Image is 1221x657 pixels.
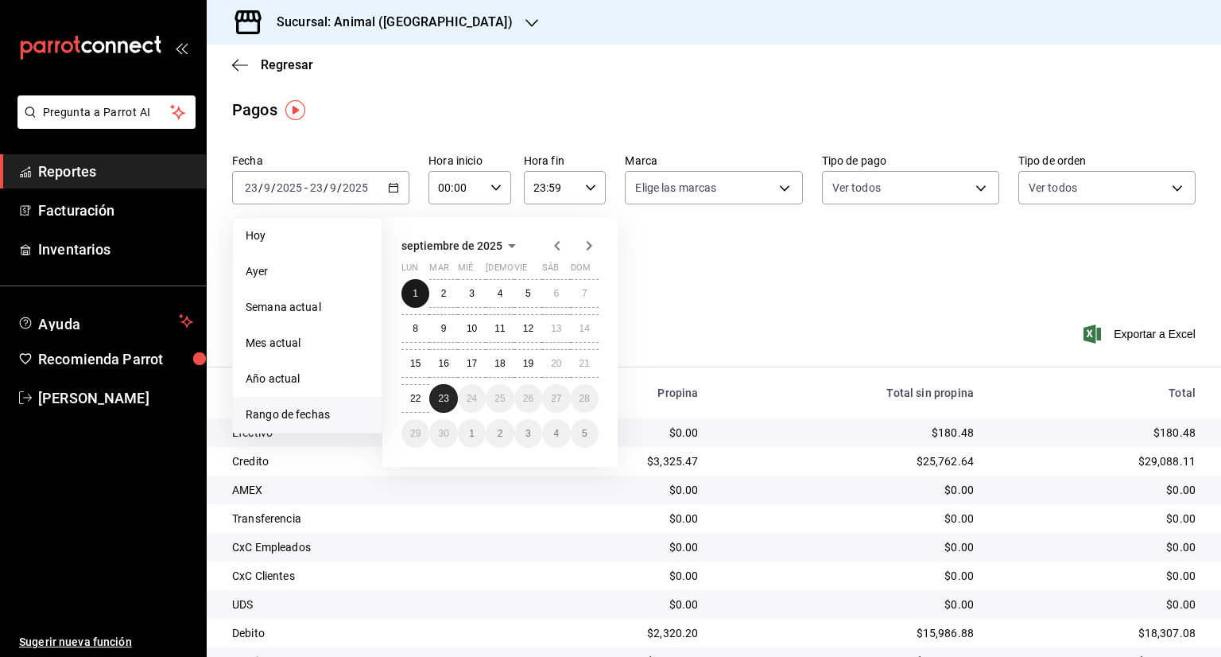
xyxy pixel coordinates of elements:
[999,539,1196,555] div: $0.00
[551,323,561,334] abbr: 13 de septiembre de 2025
[486,419,514,448] button: 2 de octubre de 2025
[494,323,505,334] abbr: 11 de septiembre de 2025
[494,393,505,404] abbr: 25 de septiembre de 2025
[244,181,258,194] input: --
[246,263,369,280] span: Ayer
[514,314,542,343] button: 12 de septiembre de 2025
[309,181,324,194] input: --
[571,349,599,378] button: 21 de septiembre de 2025
[537,511,699,527] div: $0.00
[438,358,448,369] abbr: 16 de septiembre de 2025
[413,288,418,299] abbr: 1 de septiembre de 2025
[723,597,974,612] div: $0.00
[537,482,699,498] div: $0.00
[264,13,513,32] h3: Sucursal: Animal ([GEOGRAPHIC_DATA])
[232,155,409,166] label: Fecha
[276,181,303,194] input: ----
[232,453,511,469] div: Credito
[246,299,369,316] span: Semana actual
[486,279,514,308] button: 4 de septiembre de 2025
[832,180,881,196] span: Ver todos
[553,288,559,299] abbr: 6 de septiembre de 2025
[458,279,486,308] button: 3 de septiembre de 2025
[486,349,514,378] button: 18 de septiembre de 2025
[337,181,342,194] span: /
[999,425,1196,441] div: $180.48
[999,387,1196,399] div: Total
[285,100,305,120] img: Tooltip marker
[401,314,429,343] button: 8 de septiembre de 2025
[38,387,193,409] span: [PERSON_NAME]
[38,239,193,260] span: Inventarios
[537,568,699,584] div: $0.00
[537,625,699,641] div: $2,320.20
[523,393,533,404] abbr: 26 de septiembre de 2025
[514,384,542,413] button: 26 de septiembre de 2025
[441,288,447,299] abbr: 2 de septiembre de 2025
[271,181,276,194] span: /
[17,95,196,129] button: Pregunta a Parrot AI
[537,539,699,555] div: $0.00
[723,453,974,469] div: $25,762.64
[43,104,171,121] span: Pregunta a Parrot AI
[38,348,193,370] span: Recomienda Parrot
[469,428,475,439] abbr: 1 de octubre de 2025
[1029,180,1077,196] span: Ver todos
[438,428,448,439] abbr: 30 de septiembre de 2025
[537,597,699,612] div: $0.00
[486,384,514,413] button: 25 de septiembre de 2025
[401,349,429,378] button: 15 de septiembre de 2025
[523,323,533,334] abbr: 12 de septiembre de 2025
[625,155,802,166] label: Marca
[232,625,511,641] div: Debito
[232,568,511,584] div: CxC Clientes
[723,387,974,399] div: Total sin propina
[232,482,511,498] div: AMEX
[571,384,599,413] button: 28 de septiembre de 2025
[261,57,313,72] span: Regresar
[494,358,505,369] abbr: 18 de septiembre de 2025
[999,511,1196,527] div: $0.00
[429,419,457,448] button: 30 de septiembre de 2025
[401,262,418,279] abbr: lunes
[551,393,561,404] abbr: 27 de septiembre de 2025
[246,227,369,244] span: Hoy
[723,539,974,555] div: $0.00
[410,393,421,404] abbr: 22 de septiembre de 2025
[542,279,570,308] button: 6 de septiembre de 2025
[458,349,486,378] button: 17 de septiembre de 2025
[822,155,999,166] label: Tipo de pago
[999,625,1196,641] div: $18,307.08
[19,634,193,651] span: Sugerir nueva función
[429,349,457,378] button: 16 de septiembre de 2025
[458,262,473,279] abbr: miércoles
[232,511,511,527] div: Transferencia
[429,279,457,308] button: 2 de septiembre de 2025
[458,419,486,448] button: 1 de octubre de 2025
[1087,325,1196,344] button: Exportar a Excel
[571,279,599,308] button: 7 de septiembre de 2025
[571,419,599,448] button: 5 de octubre de 2025
[579,323,590,334] abbr: 14 de septiembre de 2025
[723,568,974,584] div: $0.00
[441,323,447,334] abbr: 9 de septiembre de 2025
[410,428,421,439] abbr: 29 de septiembre de 2025
[438,393,448,404] abbr: 23 de septiembre de 2025
[401,236,521,255] button: septiembre de 2025
[467,358,477,369] abbr: 17 de septiembre de 2025
[467,323,477,334] abbr: 10 de septiembre de 2025
[429,314,457,343] button: 9 de septiembre de 2025
[723,625,974,641] div: $15,986.88
[571,262,591,279] abbr: domingo
[498,288,503,299] abbr: 4 de septiembre de 2025
[429,384,457,413] button: 23 de septiembre de 2025
[246,335,369,352] span: Mes actual
[514,262,527,279] abbr: viernes
[324,181,328,194] span: /
[525,288,531,299] abbr: 5 de septiembre de 2025
[723,511,974,527] div: $0.00
[551,358,561,369] abbr: 20 de septiembre de 2025
[524,155,607,166] label: Hora fin
[542,419,570,448] button: 4 de octubre de 2025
